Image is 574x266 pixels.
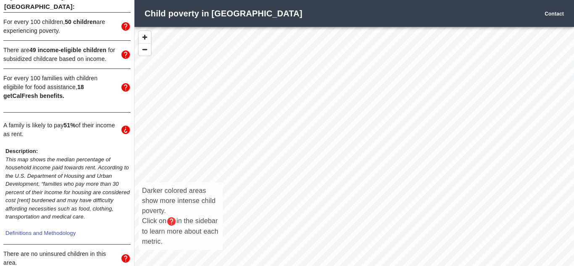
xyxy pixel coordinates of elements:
span: 49 income-eligible children [29,47,106,53]
span: A family is likely to pay of their income as rent. [3,122,115,137]
span: This map shows the median percentage of household income paid towards rent. According to the U.S.... [5,156,130,220]
button: Zoom Out [139,43,151,55]
span: 18 get [3,84,84,99]
strong: CalFresh benefits. [3,84,84,99]
p: Darker colored areas show more intense child poverty. Click on in the sidebar to learn more about... [142,186,219,247]
strong: 51 % [63,122,75,129]
a: Contact [545,11,564,17]
div: For every 100 families with children eligibile for food assistance,18 getCalFresh benefits. [3,69,131,105]
span: 50 children [65,18,96,25]
strong: Description: [5,148,38,154]
a: Definitions and Methodology [5,230,76,236]
div: For every 100 children,50 childrenare experiencing poverty. [3,13,131,40]
span: There are for subsidized childcare based on income. [3,47,115,62]
div: There are49 income-eligible children for subsidized childcare based on income. [3,41,131,68]
strong: Child poverty in [GEOGRAPHIC_DATA] [145,9,302,18]
span: For every 100 children, are experiencing poverty. [3,18,105,34]
div: A family is likely to pay51%of their income as rent. [3,113,131,147]
span: For every 100 families with children eligibile for food assistance, [3,75,97,99]
span: There are no uninsured children in this area. [3,250,106,266]
button: Zoom In [139,31,151,43]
